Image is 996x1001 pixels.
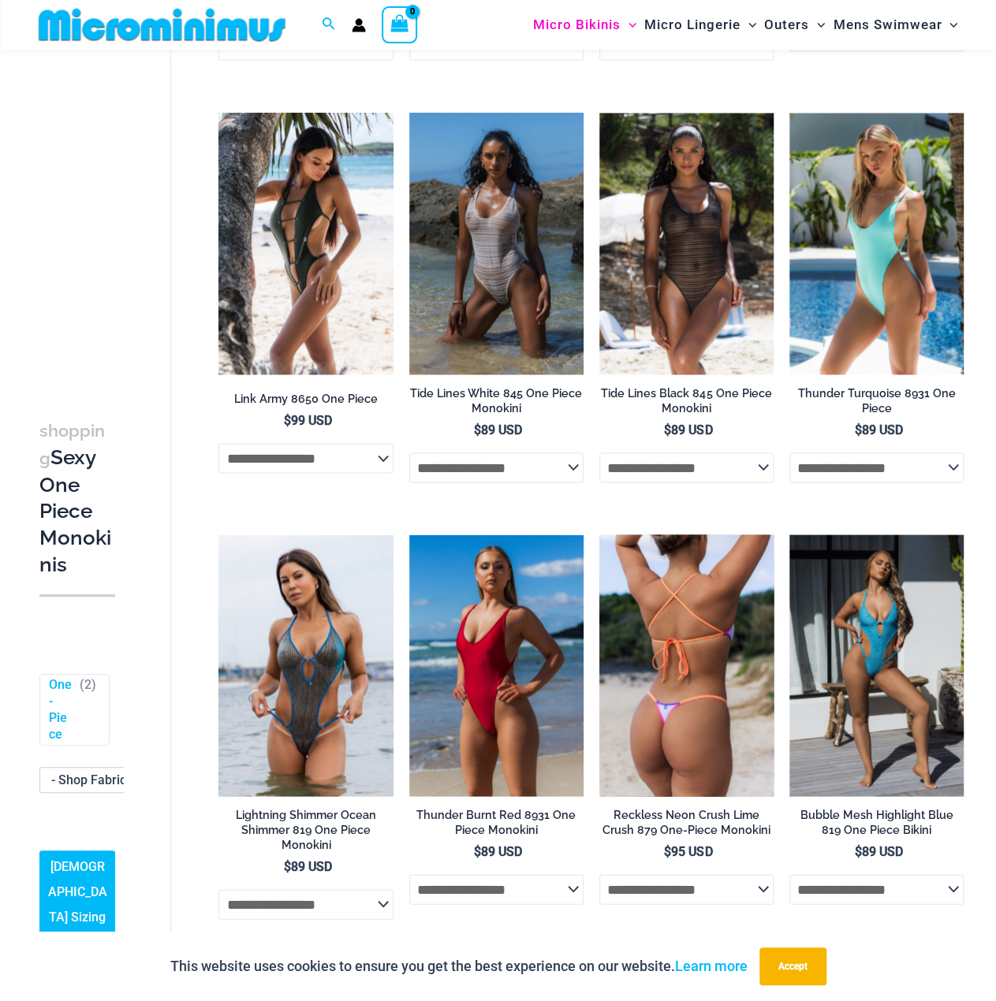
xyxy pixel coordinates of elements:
img: Tide Lines Black 845 One Piece Monokini 02 [599,113,774,374]
h2: Link Army 8650 One Piece [218,391,393,406]
span: Micro Lingerie [644,5,740,45]
img: Link Army 8650 One Piece 11 [218,113,393,374]
bdi: 89 USD [474,422,522,437]
bdi: 95 USD [664,843,712,858]
span: Menu Toggle [809,5,825,45]
span: $ [284,858,291,873]
span: $ [474,843,481,858]
h2: Reckless Neon Crush Lime Crush 879 One-Piece Monokini [599,807,774,836]
a: Thunder Burnt Red 8931 One piece 04Thunder Burnt Red 8931 One piece 02Thunder Burnt Red 8931 One ... [409,534,584,796]
a: View Shopping Cart, empty [382,6,418,43]
h3: Sexy One Piece Monokinis [39,417,115,579]
img: Lightning Shimmer Glittering Dunes 819 One Piece Monokini 02 [218,534,393,796]
span: $ [664,843,671,858]
span: Outers [764,5,809,45]
span: $ [854,422,861,437]
a: Tide Lines Black 845 One Piece Monokini 02Tide Lines Black 845 One Piece Monokini 05Tide Lines Bl... [599,113,774,374]
a: [DEMOGRAPHIC_DATA] Sizing Guide [39,850,115,959]
bdi: 89 USD [664,422,712,437]
span: Menu Toggle [740,5,756,45]
a: Tide Lines Black 845 One Piece Monokini [599,385,774,421]
a: OutersMenu ToggleMenu Toggle [760,5,829,45]
a: Thunder Turquoise 8931 One Piece 03Thunder Turquoise 8931 One Piece 05Thunder Turquoise 8931 One ... [789,113,964,374]
bdi: 89 USD [854,422,902,437]
a: Lightning Shimmer Ocean Shimmer 819 One Piece Monokini [218,807,393,857]
img: MM SHOP LOGO FLAT [32,7,292,43]
span: shopping [39,421,105,468]
a: Bubble Mesh Highlight Blue 819 One Piece 01Bubble Mesh Highlight Blue 819 One Piece 03Bubble Mesh... [789,534,964,796]
a: Bubble Mesh Highlight Blue 819 One Piece Bikini [789,807,964,843]
span: $ [284,412,291,427]
img: Thunder Burnt Red 8931 One piece 04 [409,534,584,796]
bdi: 89 USD [284,858,332,873]
img: Bubble Mesh Highlight Blue 819 One Piece 01 [789,534,964,796]
nav: Site Navigation [527,2,964,47]
a: Reckless Neon Crush Lime Crush 879 One Piece 09Reckless Neon Crush Lime Crush 879 One Piece 10Rec... [599,534,774,796]
a: Account icon link [352,18,366,32]
h2: Lightning Shimmer Ocean Shimmer 819 One Piece Monokini [218,807,393,851]
h2: Thunder Burnt Red 8931 One Piece Monokini [409,807,584,836]
a: Lightning Shimmer Glittering Dunes 819 One Piece Monokini 02Lightning Shimmer Glittering Dunes 81... [218,534,393,796]
a: Link Army 8650 One Piece [218,391,393,411]
a: Thunder Burnt Red 8931 One Piece Monokini [409,807,584,843]
span: - Shop Fabric Type [51,772,157,787]
a: Tide Lines White 845 One Piece Monokini 11Tide Lines White 845 One Piece Monokini 13Tide Lines Wh... [409,113,584,374]
img: Reckless Neon Crush Lime Crush 879 One Piece 10 [599,534,774,796]
span: Mens Swimwear [833,5,942,45]
span: $ [474,422,481,437]
img: Tide Lines White 845 One Piece Monokini 11 [409,113,584,374]
iframe: TrustedSite Certified [39,53,181,368]
a: Micro LingerieMenu ToggleMenu Toggle [640,5,760,45]
span: Menu Toggle [942,5,957,45]
span: ( ) [80,677,96,742]
bdi: 99 USD [284,412,332,427]
h2: Tide Lines White 845 One Piece Monokini [409,385,584,415]
span: $ [664,422,671,437]
a: Search icon link [322,15,336,35]
a: Reckless Neon Crush Lime Crush 879 One-Piece Monokini [599,807,774,843]
bdi: 89 USD [474,843,522,858]
h2: Thunder Turquoise 8931 One Piece [789,385,964,415]
p: This website uses cookies to ensure you get the best experience on our website. [170,954,748,978]
a: Learn more [675,958,748,974]
a: Tide Lines White 845 One Piece Monokini [409,385,584,421]
a: Thunder Turquoise 8931 One Piece [789,385,964,421]
h2: Bubble Mesh Highlight Blue 819 One Piece Bikini [789,807,964,836]
span: 2 [84,677,91,692]
img: Thunder Turquoise 8931 One Piece 03 [789,113,964,374]
button: Accept [759,947,826,985]
span: Micro Bikinis [533,5,621,45]
a: One-Piece [49,677,73,742]
span: - Shop Fabric Type [39,767,150,793]
a: Micro BikinisMenu ToggleMenu Toggle [529,5,640,45]
span: $ [854,843,861,858]
span: Menu Toggle [621,5,636,45]
h2: Tide Lines Black 845 One Piece Monokini [599,385,774,415]
bdi: 89 USD [854,843,902,858]
a: Link Army 8650 One Piece 11Link Army 8650 One Piece 04Link Army 8650 One Piece 04 [218,113,393,374]
span: - Shop Fabric Type [40,768,149,792]
a: Mens SwimwearMenu ToggleMenu Toggle [829,5,961,45]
